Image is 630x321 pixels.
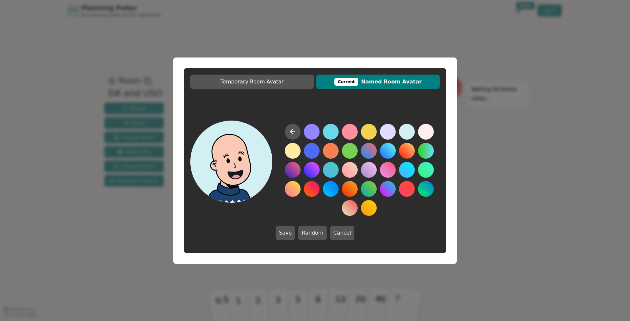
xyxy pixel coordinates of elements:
button: Temporary Room Avatar [190,75,314,89]
button: Cancel [330,226,354,240]
button: CurrentNamed Room Avatar [316,75,440,89]
span: Named Room Avatar [320,78,436,86]
button: Random [298,226,326,240]
button: Save [276,226,295,240]
div: This avatar will be displayed in dedicated rooms [334,78,359,86]
span: Temporary Room Avatar [194,78,310,86]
